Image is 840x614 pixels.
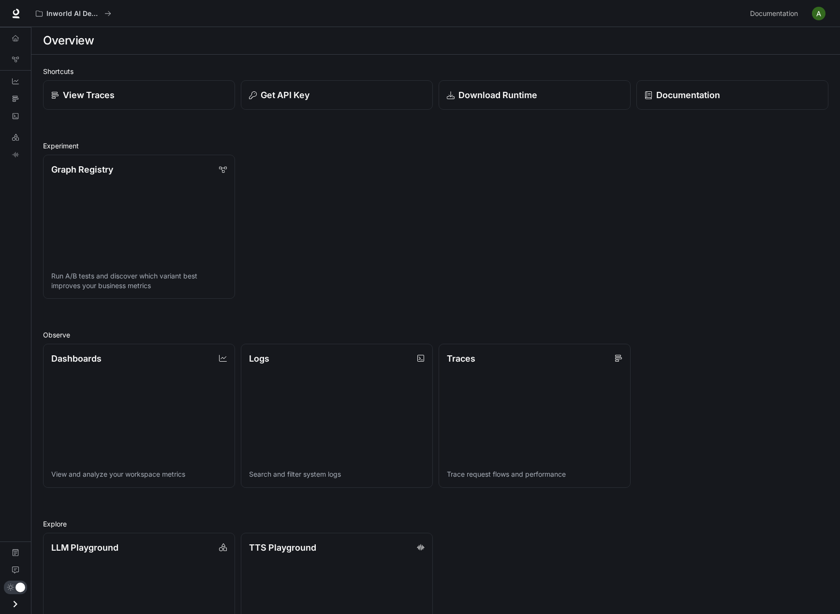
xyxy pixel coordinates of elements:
p: Traces [447,352,475,365]
h2: Explore [43,519,828,529]
a: Documentation [4,545,27,560]
a: View Traces [43,80,235,110]
p: Dashboards [51,352,102,365]
button: Get API Key [241,80,433,110]
p: Graph Registry [51,163,113,176]
h2: Observe [43,330,828,340]
a: Documentation [746,4,805,23]
span: Documentation [750,8,798,20]
button: All workspaces [31,4,116,23]
button: User avatar [809,4,828,23]
a: DashboardsView and analyze your workspace metrics [43,344,235,488]
a: Overview [4,30,27,46]
p: View Traces [63,88,115,102]
a: LogsSearch and filter system logs [241,344,433,488]
button: Open drawer [4,594,26,614]
a: Dashboards [4,73,27,89]
p: Inworld AI Demos [46,10,101,18]
p: Logs [249,352,269,365]
p: View and analyze your workspace metrics [51,469,227,479]
p: Get API Key [261,88,309,102]
p: Run A/B tests and discover which variant best improves your business metrics [51,271,227,291]
p: Search and filter system logs [249,469,425,479]
a: Graph RegistryRun A/B tests and discover which variant best improves your business metrics [43,155,235,299]
a: LLM Playground [4,130,27,145]
a: Logs [4,108,27,124]
a: Graph Registry [4,52,27,67]
img: User avatar [812,7,825,20]
a: Traces [4,91,27,106]
a: TracesTrace request flows and performance [439,344,631,488]
a: TTS Playground [4,147,27,162]
p: TTS Playground [249,541,316,554]
p: Download Runtime [458,88,537,102]
a: Download Runtime [439,80,631,110]
h1: Overview [43,31,94,50]
span: Dark mode toggle [15,582,25,592]
a: Documentation [636,80,828,110]
h2: Experiment [43,141,828,151]
p: LLM Playground [51,541,118,554]
p: Trace request flows and performance [447,469,622,479]
a: Feedback [4,562,27,578]
h2: Shortcuts [43,66,828,76]
p: Documentation [656,88,720,102]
